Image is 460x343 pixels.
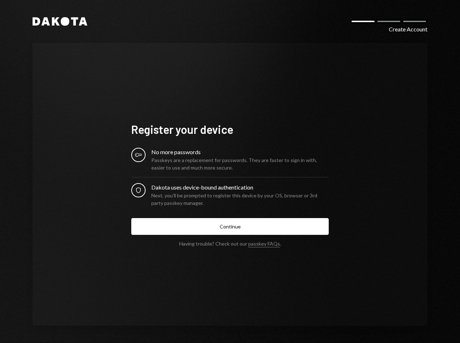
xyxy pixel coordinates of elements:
div: No more passwords [151,148,329,156]
div: Dakota uses device-bound authentication [151,183,329,192]
div: Next, you’ll be prompted to register this device by your OS, browser or 3rd party passkey manager. [151,192,329,207]
a: passkey FAQs [248,241,280,247]
div: Having trouble? Check out our . [179,241,281,247]
div: Create Account [389,25,427,34]
div: Passkeys are a replacement for passwords. They are faster to sign in with, easier to use and much... [151,156,329,171]
button: Continue [131,218,329,235]
h1: Register your device [131,122,329,136]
